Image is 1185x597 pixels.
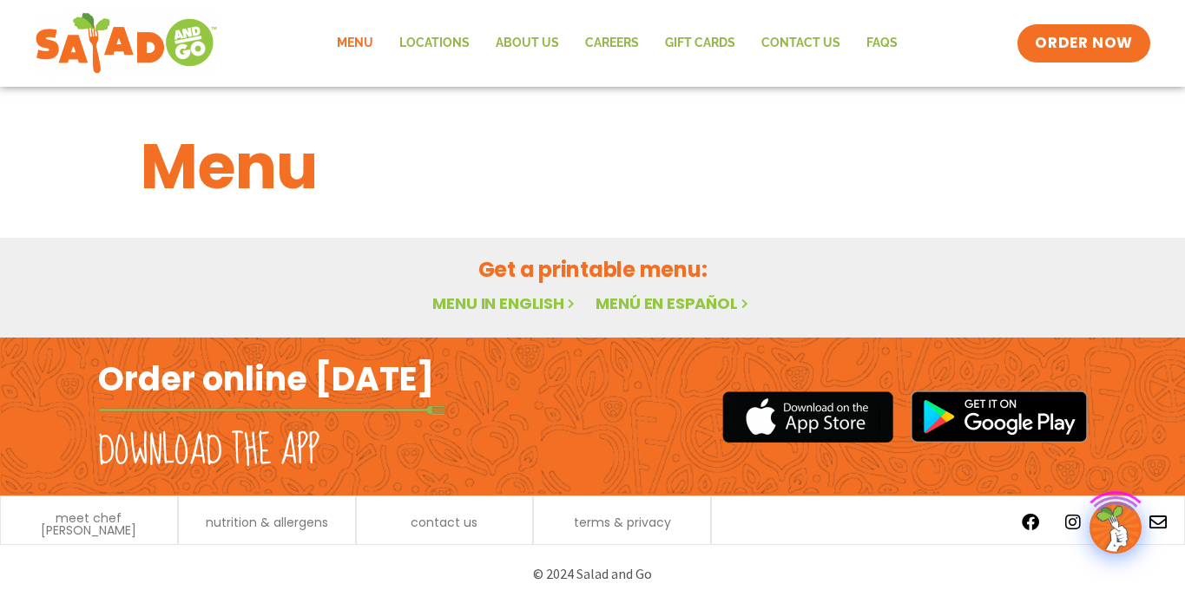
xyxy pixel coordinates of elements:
[652,23,748,63] a: GIFT CARDS
[1017,24,1149,62] a: ORDER NOW
[1035,33,1132,54] span: ORDER NOW
[574,516,671,528] a: terms & privacy
[911,390,1088,443] img: google_play
[411,516,477,528] a: contact us
[432,292,578,314] a: Menu in English
[206,516,328,528] a: nutrition & allergens
[324,23,911,63] nav: Menu
[107,562,1079,586] p: © 2024 Salad and Go
[324,23,386,63] a: Menu
[572,23,652,63] a: Careers
[98,405,445,415] img: fork
[483,23,572,63] a: About Us
[35,9,218,78] img: new-SAG-logo-768×292
[386,23,483,63] a: Locations
[141,120,1045,213] h1: Menu
[853,23,911,63] a: FAQs
[98,358,434,400] h2: Order online [DATE]
[596,292,752,314] a: Menú en español
[10,512,168,536] a: meet chef [PERSON_NAME]
[141,254,1045,285] h2: Get a printable menu:
[98,427,319,476] h2: Download the app
[722,389,893,445] img: appstore
[748,23,853,63] a: Contact Us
